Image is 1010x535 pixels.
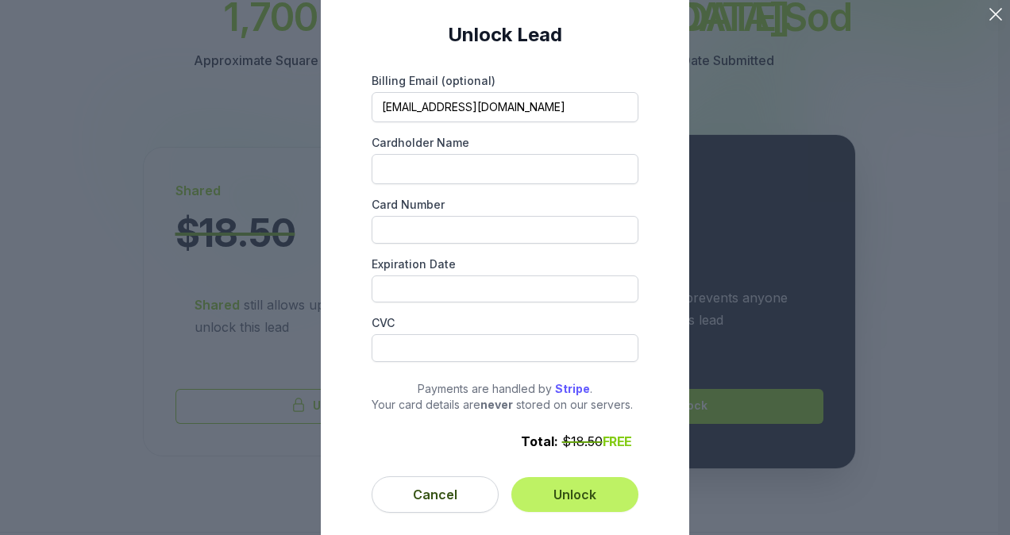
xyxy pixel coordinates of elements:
button: Cancel [372,476,499,513]
label: Expiration Date [372,256,638,272]
label: CVC [372,315,638,331]
p: Your card details are stored on our servers. [372,397,638,413]
label: Cardholder Name [372,135,638,151]
label: Billing Email (optional) [372,73,638,89]
h2: Unlock Lead [372,22,638,48]
span: FREE [603,433,632,449]
strong: never [480,398,513,411]
iframe: Secure CVC input frame [382,341,628,355]
button: Unlock [511,477,638,512]
p: Payments are handled by . [372,381,638,397]
span: $18.50 [562,433,603,449]
label: Card Number [372,197,638,213]
iframe: Secure expiration date input frame [382,283,628,296]
a: Stripe [555,382,590,395]
iframe: Secure card number input frame [382,223,628,237]
strong: Total: [521,433,558,449]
